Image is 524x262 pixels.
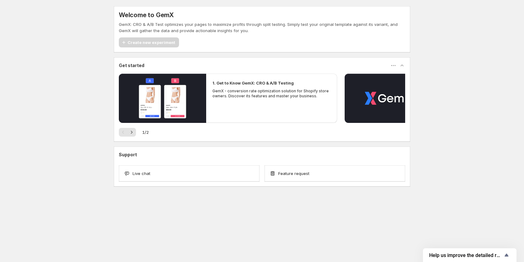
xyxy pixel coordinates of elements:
[278,170,309,177] span: Feature request
[142,129,149,135] span: 1 / 2
[119,11,174,19] h5: Welcome to GemX
[119,62,144,69] h3: Get started
[133,170,150,177] span: Live chat
[119,152,137,158] h3: Support
[119,21,405,34] p: GemX: CRO & A/B Test optimizes your pages to maximize profits through split testing. Simply test ...
[212,89,331,99] p: GemX - conversion rate optimization solution for Shopify store owners. Discover its features and ...
[429,251,510,259] button: Show survey - Help us improve the detailed report for A/B campaigns
[429,252,503,258] span: Help us improve the detailed report for A/B campaigns
[212,80,294,86] h2: 1. Get to Know GemX: CRO & A/B Testing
